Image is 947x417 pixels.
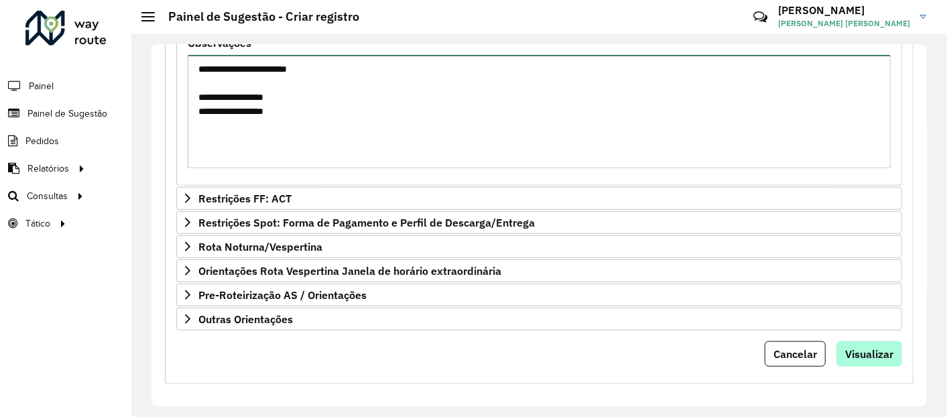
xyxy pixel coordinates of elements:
[778,4,910,17] h3: [PERSON_NAME]
[27,189,68,203] span: Consultas
[765,341,826,367] button: Cancelar
[176,187,902,210] a: Restrições FF: ACT
[198,193,292,204] span: Restrições FF: ACT
[198,241,322,252] span: Rota Noturna/Vespertina
[176,308,902,331] a: Outras Orientações
[155,9,359,24] h2: Painel de Sugestão - Criar registro
[27,162,69,176] span: Relatórios
[176,259,902,282] a: Orientações Rota Vespertina Janela de horário extraordinária
[845,347,893,361] span: Visualizar
[773,347,817,361] span: Cancelar
[25,134,59,148] span: Pedidos
[836,341,902,367] button: Visualizar
[198,217,535,228] span: Restrições Spot: Forma de Pagamento e Perfil de Descarga/Entrega
[198,265,501,276] span: Orientações Rota Vespertina Janela de horário extraordinária
[176,284,902,306] a: Pre-Roteirização AS / Orientações
[25,217,50,231] span: Tático
[29,79,54,93] span: Painel
[176,211,902,234] a: Restrições Spot: Forma de Pagamento e Perfil de Descarga/Entrega
[176,235,902,258] a: Rota Noturna/Vespertina
[198,314,293,324] span: Outras Orientações
[746,3,775,32] a: Contato Rápido
[27,107,107,121] span: Painel de Sugestão
[198,290,367,300] span: Pre-Roteirização AS / Orientações
[778,17,910,29] span: [PERSON_NAME] [PERSON_NAME]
